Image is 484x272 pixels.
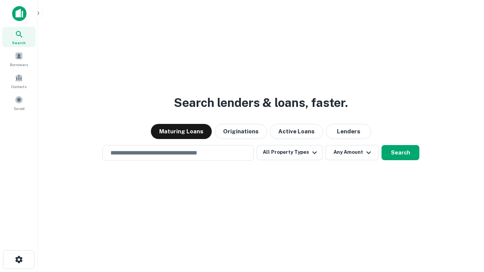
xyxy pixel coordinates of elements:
[215,124,267,139] button: Originations
[446,212,484,248] iframe: Chat Widget
[174,94,348,112] h3: Search lenders & loans, faster.
[12,6,26,21] img: capitalize-icon.png
[257,145,323,160] button: All Property Types
[2,71,36,91] a: Contacts
[2,27,36,47] a: Search
[2,49,36,69] a: Borrowers
[2,93,36,113] a: Saved
[382,145,419,160] button: Search
[12,40,26,46] span: Search
[10,62,28,68] span: Borrowers
[326,145,379,160] button: Any Amount
[326,124,371,139] button: Lenders
[151,124,212,139] button: Maturing Loans
[14,105,25,111] span: Saved
[270,124,323,139] button: Active Loans
[11,83,26,90] span: Contacts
